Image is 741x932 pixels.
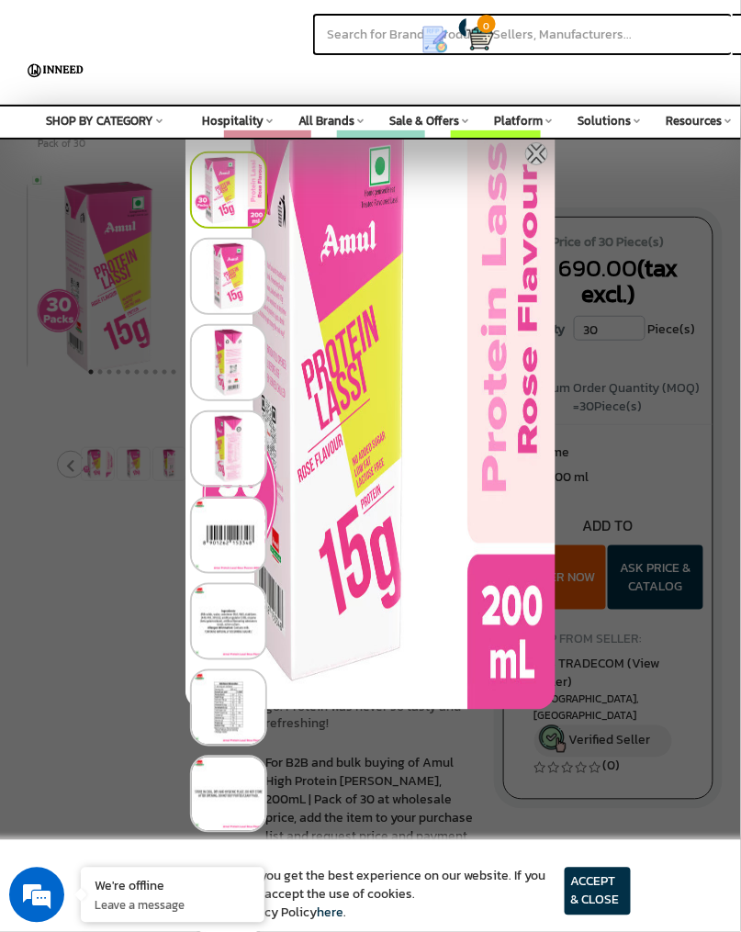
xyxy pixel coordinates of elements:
input: Search for Brands, Products, Sellers, Manufacturers... [313,14,732,55]
span: Solutions [578,112,632,129]
img: 75431-cart_default.jpg [190,669,267,747]
em: Submit [269,566,333,590]
img: 75430-cart_default.jpg [190,583,267,660]
img: 75425-cart_default.jpg [190,152,267,229]
a: my Quotes 0 [418,18,466,61]
em: Driven by SalesIQ [144,481,233,494]
div: Leave a message [95,103,309,127]
img: 75427-cart_default.jpg [190,324,267,401]
img: Cart [466,25,494,52]
span: Platform [495,112,544,129]
a: Cart 0 [466,18,474,59]
span: All Brands [299,112,355,129]
img: Inneed.Market [25,48,86,94]
span: Resources [667,112,723,129]
img: Show My Quotes [421,26,449,53]
a: JOBS PORTAL [344,137,418,154]
img: logo_Zg8I0qSkbAqR2WFHt3p6CTuqpyXMFPubPcD2OT02zFN43Cy9FUNNG3NEPhM_Q1qe_.png [31,110,77,120]
span: Sale & Offers [390,112,460,129]
article: ACCEPT & CLOSE [565,868,631,915]
span: 0 [477,15,496,33]
div: Minimize live chat window [301,9,345,53]
a: here [317,904,343,923]
img: inneed-close-icon.png [525,142,548,165]
p: Leave a message [95,897,251,914]
img: 75429-cart_default.jpg [190,497,267,574]
article: We use cookies to ensure you get the best experience on our website. If you continue on this page... [110,868,565,923]
div: We're offline [95,877,251,894]
textarea: Type your message and click 'Submit' [9,501,350,566]
span: SHOP BY CATEGORY [47,112,154,129]
span: We are offline. Please leave us a message. [39,231,320,417]
img: 75432-cart_default.jpg [190,756,267,833]
img: 75428-cart_default.jpg [190,410,267,488]
img: 75426-cart_default.jpg [190,238,267,315]
span: 0 [459,18,477,37]
a: POST TENDER [231,137,304,154]
span: Hospitality [203,112,264,129]
img: 75425-thickbox_default.jpg [185,67,556,710]
a: SELLER LOGIN [458,137,533,154]
img: salesiqlogo_leal7QplfZFryJ6FIlVepeu7OftD7mt8q6exU6-34PB8prfIgodN67KcxXM9Y7JQ_.png [127,482,140,493]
